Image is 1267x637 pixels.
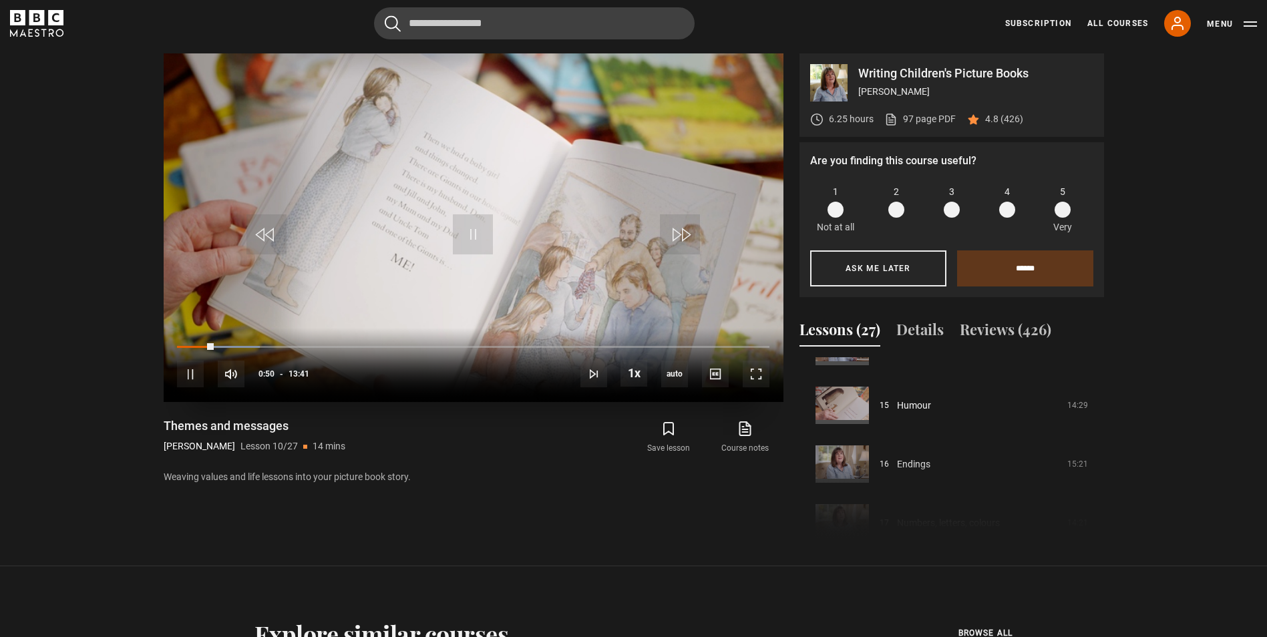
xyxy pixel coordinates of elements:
button: Mute [218,361,244,387]
span: - [280,369,283,379]
button: Captions [702,361,729,387]
div: Current quality: 720p [661,361,688,387]
p: Weaving values and life lessons into your picture book story. [164,470,783,484]
span: auto [661,361,688,387]
p: Writing Children's Picture Books [858,67,1093,79]
p: 6.25 hours [829,112,874,126]
span: 0:50 [258,362,275,386]
span: 1 [833,185,838,199]
p: [PERSON_NAME] [858,85,1093,99]
button: Ask me later [810,250,946,286]
h1: Themes and messages [164,418,345,434]
button: Pause [177,361,204,387]
span: 5 [1060,185,1065,199]
a: Endings [897,457,930,471]
div: Progress Bar [177,346,769,349]
a: All Courses [1087,17,1148,29]
p: Very [1050,220,1076,234]
button: Playback Rate [620,360,647,387]
button: Next Lesson [580,361,607,387]
input: Search [374,7,695,39]
button: Submit the search query [385,15,401,32]
p: Lesson 10/27 [240,439,298,453]
span: 4 [1005,185,1010,199]
video-js: Video Player [164,53,783,402]
p: 14 mins [313,439,345,453]
span: 2 [894,185,899,199]
p: 4.8 (426) [985,112,1023,126]
a: 97 page PDF [884,112,956,126]
a: Course notes [707,418,783,457]
a: Subscription [1005,17,1071,29]
button: Lessons (27) [799,318,880,347]
a: Humour [897,399,931,413]
p: Are you finding this course useful? [810,153,1093,169]
button: Details [896,318,944,347]
span: 13:41 [289,362,309,386]
button: Reviews (426) [960,318,1051,347]
button: Fullscreen [743,361,769,387]
svg: BBC Maestro [10,10,63,37]
p: [PERSON_NAME] [164,439,235,453]
p: Not at all [817,220,854,234]
span: 3 [949,185,954,199]
button: Toggle navigation [1207,17,1257,31]
button: Save lesson [630,418,707,457]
